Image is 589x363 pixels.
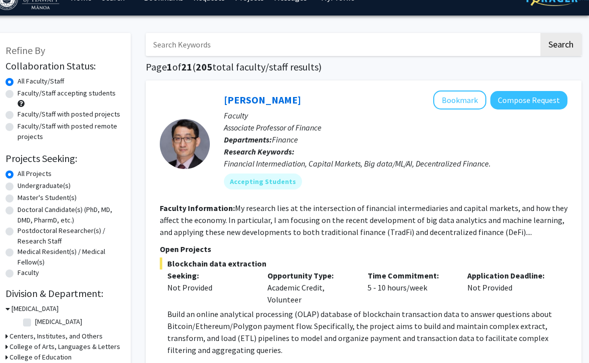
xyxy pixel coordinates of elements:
[467,269,552,281] p: Application Deadline:
[6,60,121,72] h2: Collaboration Status:
[18,246,121,267] label: Medical Resident(s) / Medical Fellow(s)
[196,60,212,73] span: 205
[160,243,567,255] p: Open Projects
[12,303,59,314] h3: [MEDICAL_DATA]
[224,157,567,169] div: Financial Intermediation, Capital Markets, Big data/ML/AI, Decentralized Finance.
[167,60,172,73] span: 1
[18,109,120,119] label: Faculty/Staff with posted projects
[18,192,77,203] label: Master's Student(s)
[167,308,567,356] p: Build an online analytical processing (OLAP) database of blockchain transaction data to answer qu...
[368,269,453,281] p: Time Commitment:
[18,88,116,98] label: Faculty/Staff accepting students
[18,225,121,246] label: Postdoctoral Researcher(s) / Research Staff
[167,281,252,293] div: Not Provided
[18,168,52,179] label: All Projects
[224,121,567,133] p: Associate Professor of Finance
[490,91,567,109] button: Compose Request to Jiakai Chen
[160,257,567,269] span: Blockchain data extraction
[272,134,298,144] span: Finance
[224,146,294,156] b: Research Keywords:
[181,60,192,73] span: 21
[160,203,567,237] fg-read-more: My research lies at the intersection of financial intermediaries and capital markets, and how the...
[146,61,581,73] h1: Page of ( total faculty/staff results)
[146,33,539,56] input: Search Keywords
[160,203,235,213] b: Faculty Information:
[433,90,486,109] button: Add Jiakai Chen to Bookmarks
[10,352,72,362] h3: College of Education
[267,269,353,281] p: Opportunity Type:
[167,269,252,281] p: Seeking:
[260,269,360,305] div: Academic Credit, Volunteer
[224,109,567,121] p: Faculty
[18,76,64,86] label: All Faculty/Staff
[18,180,71,191] label: Undergraduate(s)
[8,318,43,355] iframe: Chat
[224,93,301,106] a: [PERSON_NAME]
[18,121,121,142] label: Faculty/Staff with posted remote projects
[224,173,302,189] mat-chip: Accepting Students
[540,33,581,56] button: Search
[18,267,39,278] label: Faculty
[6,44,45,56] span: Refine By
[360,269,460,305] div: 5 - 10 hours/week
[224,134,272,144] b: Departments:
[18,204,121,225] label: Doctoral Candidate(s) (PhD, MD, DMD, PharmD, etc.)
[460,269,560,305] div: Not Provided
[6,287,121,299] h2: Division & Department:
[6,152,121,164] h2: Projects Seeking:
[35,316,82,327] label: [MEDICAL_DATA]
[10,331,103,341] h3: Centers, Institutes, and Others
[10,341,120,352] h3: College of Arts, Languages & Letters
